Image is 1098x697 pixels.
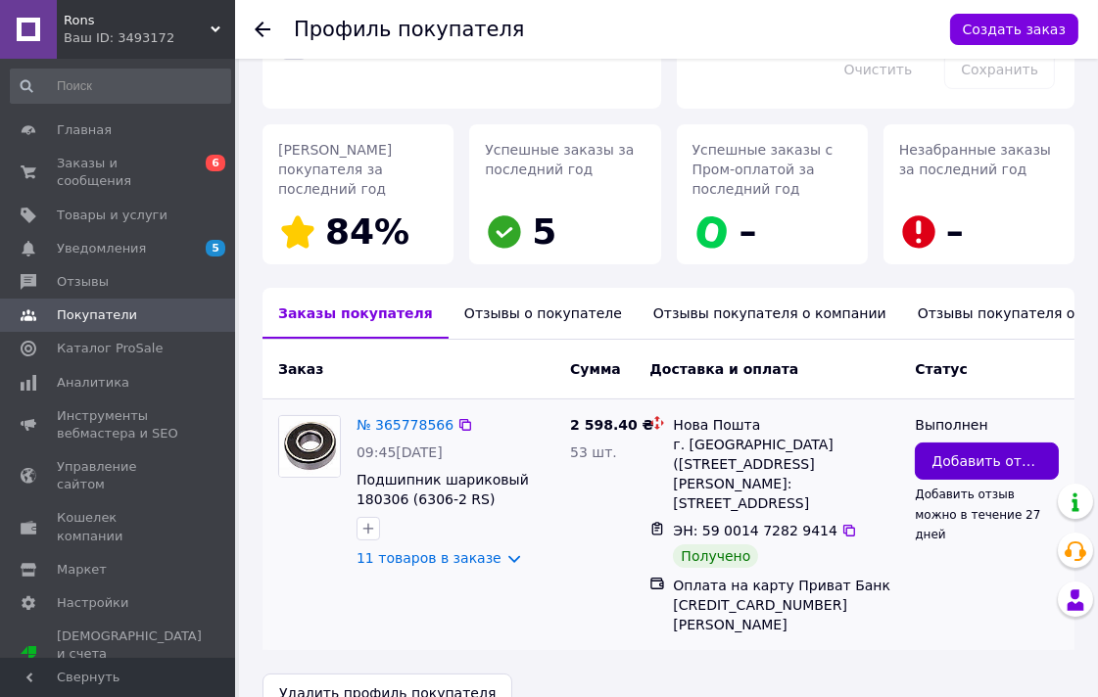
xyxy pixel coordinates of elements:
[915,361,967,377] span: Статус
[946,211,964,252] span: –
[357,444,443,460] span: 09:45[DATE]
[279,416,340,477] img: Фото товару
[64,12,211,29] span: Rons
[673,544,758,568] div: Получено
[57,458,181,493] span: Управление сайтом
[57,240,146,257] span: Уведомления
[915,442,1059,480] button: Добавить отзыв
[357,472,531,546] a: Подшипник шариковый 180306 (6306-2 RS) полуоси ВАЗ 2101-2106, 2107
[57,561,107,579] span: Маркет
[449,288,638,339] div: Отзывы о покупателе
[673,415,899,435] div: Нова Пошта
[485,142,634,177] span: Успешные заказы за последний год
[57,594,128,612] span: Настройки
[206,240,225,256] span: 5
[931,451,1042,471] span: Добавить отзыв
[57,306,137,324] span: Покупатели
[57,121,112,139] span: Главная
[915,488,1040,540] span: Добавить отзыв можно в течение 27 дней
[57,340,163,357] span: Каталог ProSale
[950,14,1078,45] button: Создать заказ
[278,142,392,197] span: [PERSON_NAME] покупателя за последний год
[263,288,449,339] div: Заказы покупателя
[532,211,556,252] span: 5
[673,523,837,538] span: ЭН: 59 0014 7282 9414
[692,142,834,197] span: Успешные заказы с Пром-оплатой за последний год
[57,273,109,291] span: Отзывы
[357,417,454,433] a: № 365778566
[57,627,202,681] span: [DEMOGRAPHIC_DATA] и счета
[57,374,129,392] span: Аналитика
[649,361,798,377] span: Доставка и оплата
[357,550,501,566] a: 11 товаров в заказе
[10,69,231,104] input: Поиск
[278,415,341,478] a: Фото товару
[638,288,902,339] div: Отзывы покупателя о компании
[255,20,270,39] div: Вернуться назад
[673,435,899,513] div: г. [GEOGRAPHIC_DATA] ([STREET_ADDRESS][PERSON_NAME]: [STREET_ADDRESS]
[325,211,409,252] span: 84%
[57,207,167,224] span: Товары и услуги
[57,155,181,190] span: Заказы и сообщения
[57,509,181,544] span: Кошелек компании
[294,18,525,41] h1: Профиль покупателя
[278,361,323,377] span: Заказ
[673,576,899,634] div: Оплата на карту Приват Банк [CREDIT_CARD_NUMBER] [PERSON_NAME]
[915,415,1059,435] div: Выполнен
[64,29,235,47] div: Ваш ID: 3493172
[899,142,1051,177] span: Незабранные заказы за последний год
[740,211,757,252] span: –
[57,407,181,442] span: Инструменты вебмастера и SEO
[570,417,654,433] span: 2 598.40 ₴
[206,155,225,171] span: 6
[570,361,621,377] span: Сумма
[570,444,617,460] span: 53 шт.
